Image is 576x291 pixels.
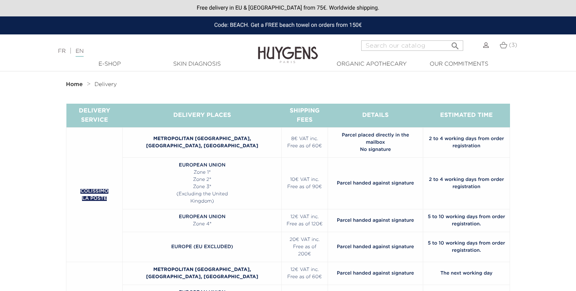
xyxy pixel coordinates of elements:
p: Free as of 120€ [286,221,323,228]
td: 2 to 4 working days from order registration [423,128,510,158]
i:  [450,39,460,48]
a: FR [58,48,66,54]
a: Our commitments [419,60,499,68]
p: Zone 4* [127,221,277,228]
strong: SHIPPING FEES [290,108,320,123]
td: Parcel handed against signature [328,209,423,232]
strong: LA POSTE [82,196,107,201]
p: 10€ VAT inc. [286,176,323,183]
input: Search [361,40,463,51]
p: (Excluding the United [127,191,277,198]
strong: EUROPE (EU EXCLUDED) [171,245,233,249]
a: (3) [500,42,517,48]
p: Zone 1* [127,169,277,176]
p: Free as of 200€ [286,243,323,258]
td: The next working day [423,262,510,285]
td: 5 to 10 working days from order registration. [423,209,510,232]
p: Zone 2* [127,176,277,183]
p: Zone 3* [127,183,277,191]
p: Kingdom) [127,198,277,205]
img: Huygens [258,34,318,64]
div: | [54,46,234,56]
span: (3) [509,42,517,48]
td: 5 to 10 working days from order registration. [423,232,510,262]
td: Parcel handed against signature [328,232,423,262]
b: METROPOLITAN [GEOGRAPHIC_DATA], [GEOGRAPHIC_DATA], [GEOGRAPHIC_DATA] [146,267,258,279]
strong: METROPOLITAN [GEOGRAPHIC_DATA], [GEOGRAPHIC_DATA], [GEOGRAPHIC_DATA] [146,136,258,149]
p: 20€ VAT inc. [286,236,323,243]
a: Organic Apothecary [332,60,412,68]
strong: EUROPEAN UNION [179,215,226,219]
strong: DELIVERY SERVICE [79,108,110,123]
a: E-Shop [70,60,150,68]
span: Delivery [94,82,117,87]
strong: COLISSIMO [80,189,108,194]
button:  [448,38,462,49]
td: Parcel placed directly in the mailbox No signature [328,128,423,158]
p: Free as of 60€ [286,273,323,281]
td: 2 to 4 working days from order registration [423,158,510,209]
td: Parcel handed against signature [328,262,423,285]
p: 8€ VAT inc. [286,135,323,142]
strong: ESTIMATED TIME [440,112,493,118]
strong: Home [66,82,83,87]
a: EN [76,48,84,57]
a: Skin Diagnosis [157,60,237,68]
strong: DETAILS [362,112,389,118]
strong: EUROPEAN UNION [179,163,226,168]
p: 12€ VAT inc. [286,213,323,221]
td: Parcel handed against signature [328,158,423,209]
p: Free as of 90€ [286,183,323,191]
a: Home [66,81,84,88]
p: Free as of 60€ [286,142,323,150]
p: 12€ VAT inc. [286,266,323,273]
strong: DELIVERY PLACES [173,112,231,118]
a: Delivery [94,81,117,88]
